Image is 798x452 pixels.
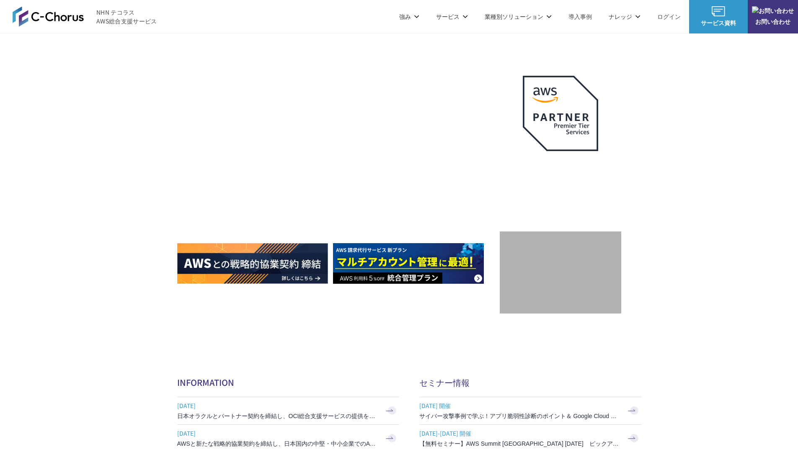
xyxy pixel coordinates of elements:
p: 最上位プレミアティア サービスパートナー [513,161,608,193]
span: [DATE] 開催 [419,399,620,412]
h3: 日本オラクルとパートナー契約を締結し、OCI総合支援サービスの提供を開始 [177,412,378,420]
img: AWS総合支援サービス C-Chorus サービス資料 [712,6,725,16]
a: AWS総合支援サービス C-Chorus NHN テコラスAWS総合支援サービス [13,6,157,26]
span: サービス資料 [689,18,748,27]
span: お問い合わせ [748,17,798,26]
p: 業種別ソリューション [485,12,552,21]
img: AWSとの戦略的協業契約 締結 [177,243,328,284]
span: [DATE] [177,427,378,439]
img: AWSプレミアティアサービスパートナー [523,76,598,151]
p: AWSの導入からコスト削減、 構成・運用の最適化からデータ活用まで 規模や業種業態を問わない マネージドサービスで [177,92,500,129]
a: [DATE] 開催 サイバー攻撃事例で学ぶ！アプリ脆弱性診断のポイント＆ Google Cloud セキュリティ対策 [419,397,641,424]
span: [DATE] [177,399,378,412]
img: 契約件数 [517,244,604,305]
a: 導入事例 [568,12,592,21]
p: サービス [436,12,468,21]
a: ログイン [657,12,681,21]
span: NHN テコラス AWS総合支援サービス [96,8,157,26]
h3: サイバー攻撃事例で学ぶ！アプリ脆弱性診断のポイント＆ Google Cloud セキュリティ対策 [419,412,620,420]
img: AWS総合支援サービス C-Chorus [13,6,84,26]
h3: AWSと新たな戦略的協業契約を締結し、日本国内の中堅・中小企業でのAWS活用を加速 [177,439,378,448]
img: AWS請求代行サービス 統合管理プラン [333,243,484,284]
em: AWS [551,161,570,173]
h2: セミナー情報 [419,376,641,388]
a: [DATE]-[DATE] 開催 【無料セミナー】AWS Summit [GEOGRAPHIC_DATA] [DATE] ピックアップセッション [419,425,641,452]
img: お問い合わせ [752,6,794,15]
p: ナレッジ [609,12,640,21]
span: [DATE]-[DATE] 開催 [419,427,620,439]
h1: AWS ジャーニーの 成功を実現 [177,138,500,218]
p: 強み [399,12,419,21]
h2: INFORMATION [177,376,399,388]
a: [DATE] AWSと新たな戦略的協業契約を締結し、日本国内の中堅・中小企業でのAWS活用を加速 [177,425,399,452]
h3: 【無料セミナー】AWS Summit [GEOGRAPHIC_DATA] [DATE] ピックアップセッション [419,439,620,448]
a: [DATE] 日本オラクルとパートナー契約を締結し、OCI総合支援サービスの提供を開始 [177,397,399,424]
